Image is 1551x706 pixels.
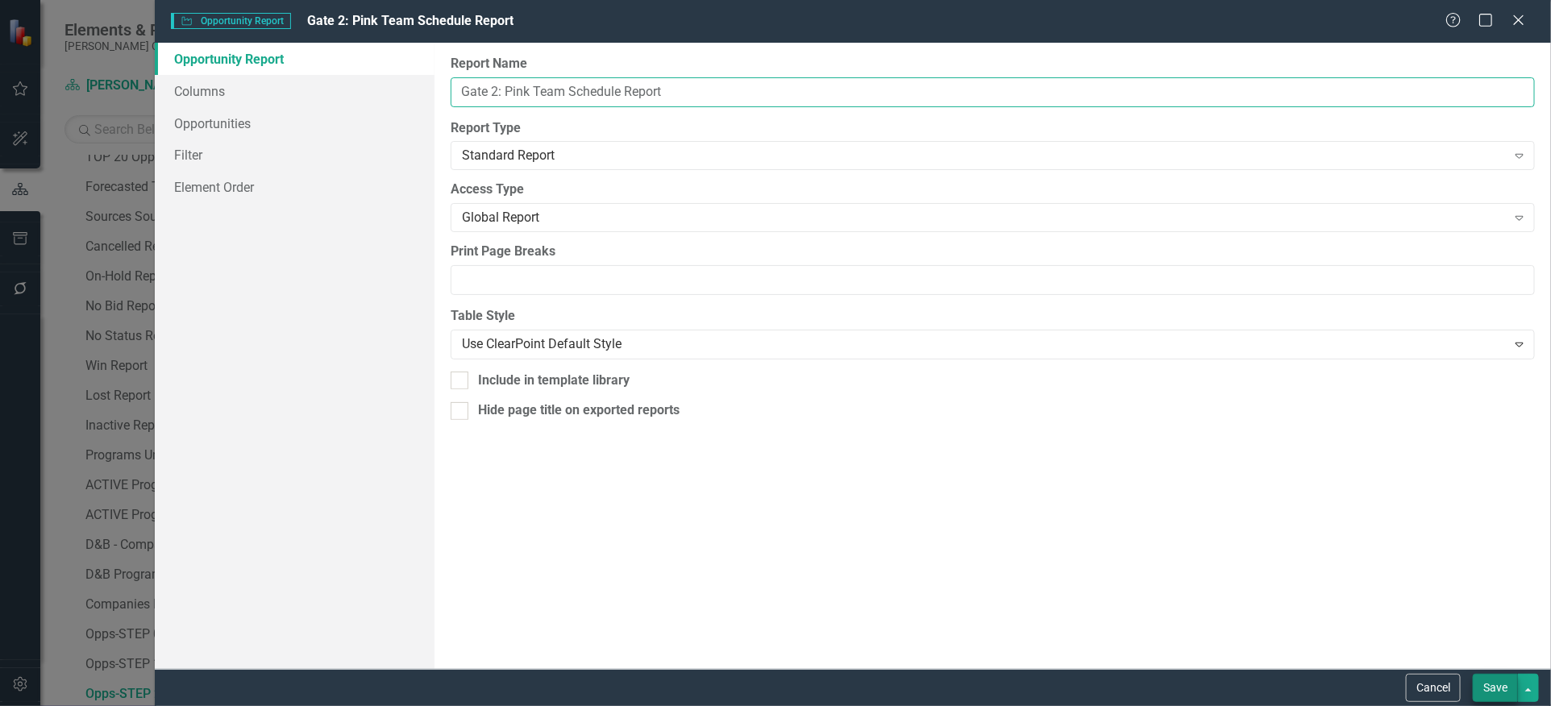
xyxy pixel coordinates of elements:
[478,372,630,390] div: Include in template library
[45,26,79,39] div: v 4.0.25
[155,107,434,139] a: Opportunities
[26,26,39,39] img: logo_orange.svg
[160,93,173,106] img: tab_keywords_by_traffic_grey.svg
[155,75,434,107] a: Columns
[451,77,1535,107] input: Report Name
[42,42,177,55] div: Domain: [DOMAIN_NAME]
[451,55,1535,73] label: Report Name
[451,119,1535,138] label: Report Type
[171,13,290,29] span: Opportunity Report
[178,95,272,106] div: Keywords by Traffic
[1473,674,1518,702] button: Save
[451,181,1535,199] label: Access Type
[155,171,434,203] a: Element Order
[462,147,1507,165] div: Standard Report
[451,307,1535,326] label: Table Style
[155,43,434,75] a: Opportunity Report
[307,13,514,28] span: Gate 2: Pink Team Schedule Report
[462,209,1507,227] div: Global Report
[44,93,56,106] img: tab_domain_overview_orange.svg
[61,95,144,106] div: Domain Overview
[155,139,434,171] a: Filter
[26,42,39,55] img: website_grey.svg
[1406,674,1461,702] button: Cancel
[451,243,1535,261] label: Print Page Breaks
[478,401,680,420] div: Hide page title on exported reports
